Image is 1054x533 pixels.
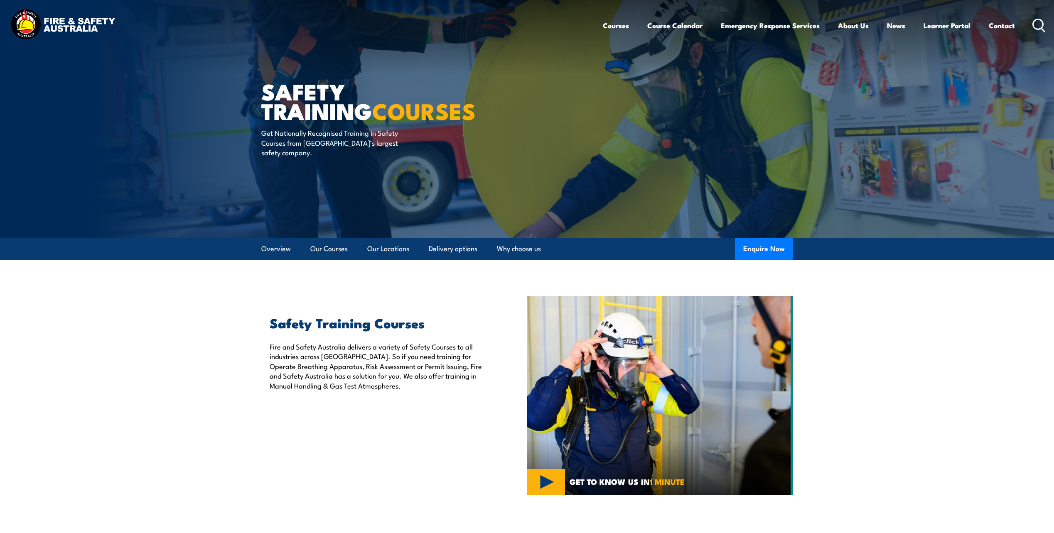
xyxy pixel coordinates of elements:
[721,15,820,37] a: Emergency Response Services
[924,15,970,37] a: Learner Portal
[261,238,291,260] a: Overview
[647,15,703,37] a: Course Calendar
[310,238,348,260] a: Our Courses
[367,238,409,260] a: Our Locations
[570,478,685,485] span: GET TO KNOW US IN
[838,15,869,37] a: About Us
[261,81,467,120] h1: Safety Training
[261,128,413,157] p: Get Nationally Recognised Training in Safety Courses from [GEOGRAPHIC_DATA]’s largest safety comp...
[650,475,685,487] strong: 1 MINUTE
[372,93,476,127] strong: COURSES
[429,238,477,260] a: Delivery options
[735,238,793,260] button: Enquire Now
[603,15,629,37] a: Courses
[270,317,489,328] h2: Safety Training Courses
[989,15,1015,37] a: Contact
[270,342,489,390] p: Fire and Safety Australia delivers a variety of Safety Courses to all industries across [GEOGRAPH...
[497,238,541,260] a: Why choose us
[527,296,793,495] img: Safety Training COURSES (1)
[887,15,905,37] a: News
